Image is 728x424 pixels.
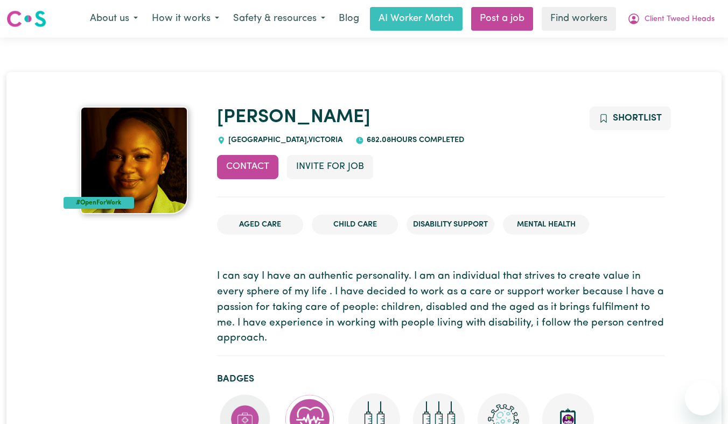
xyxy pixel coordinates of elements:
button: How it works [145,8,226,30]
h2: Badges [217,373,664,385]
button: About us [83,8,145,30]
img: Careseekers logo [6,9,46,29]
span: Shortlist [613,114,662,123]
a: [PERSON_NAME] [217,108,370,127]
iframe: Button to launch messaging window [685,381,719,415]
a: Post a job [471,7,533,31]
button: Contact [217,155,278,179]
button: My Account [620,8,722,30]
p: I can say I have an authentic personality. I am an individual that strives to create value in eve... [217,269,664,347]
span: Client Tweed Heads [645,13,715,25]
a: Careseekers logo [6,6,46,31]
div: #OpenForWork [64,197,134,209]
img: Noreen [80,107,188,214]
span: 682.08 hours completed [364,136,464,144]
button: Safety & resources [226,8,332,30]
li: Aged Care [217,215,303,235]
li: Mental Health [503,215,589,235]
li: Child care [312,215,398,235]
span: [GEOGRAPHIC_DATA] , Victoria [226,136,342,144]
a: Find workers [542,7,616,31]
button: Invite for Job [287,155,373,179]
li: Disability Support [407,215,494,235]
button: Add to shortlist [590,107,671,130]
a: Noreen's profile picture'#OpenForWork [64,107,204,214]
a: Blog [332,7,366,31]
a: AI Worker Match [370,7,463,31]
